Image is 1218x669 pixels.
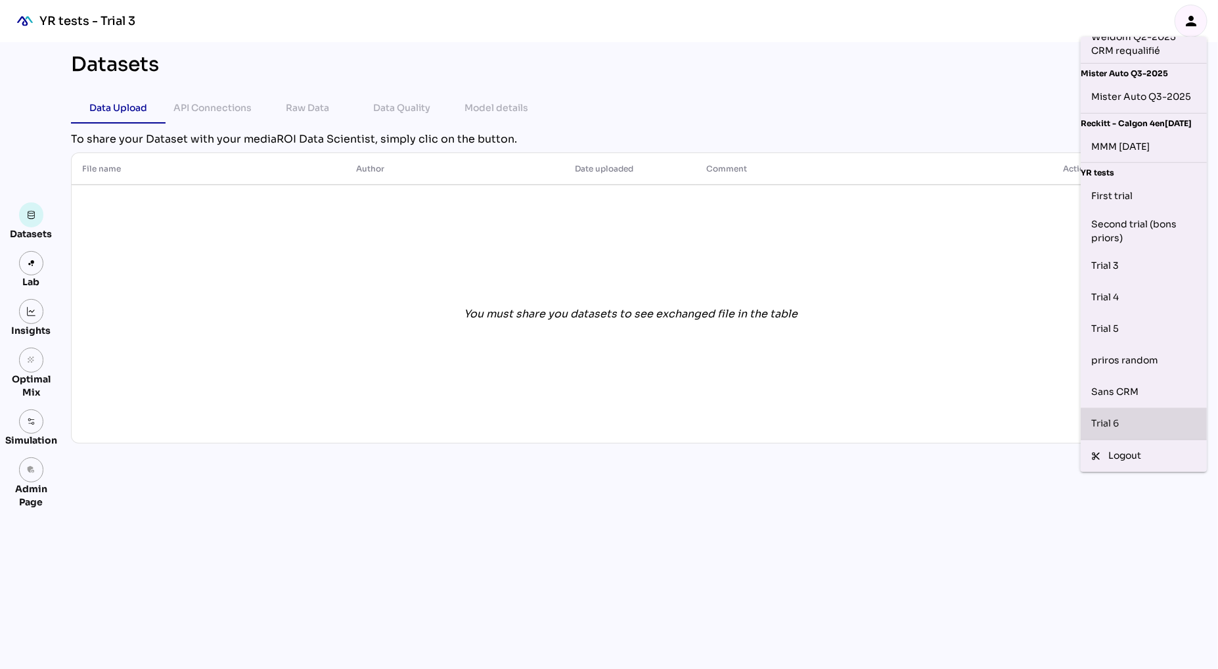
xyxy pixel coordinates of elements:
[1081,114,1207,131] div: Reckitt - Calgon 4en[DATE]
[1091,136,1196,157] div: MMM [DATE]
[12,324,51,337] div: Insights
[1108,449,1196,463] div: Logout
[27,417,36,427] img: settings.svg
[1091,451,1100,461] i: content_cut
[1091,413,1196,434] div: Trial 6
[970,153,1188,185] th: Actions
[27,356,36,365] i: grain
[564,153,696,185] th: Date uploaded
[464,306,798,322] div: You must share you datasets to see exchanged file in the table
[1091,87,1196,108] div: Mister Auto Q3-2025
[286,100,329,116] div: Raw Data
[5,373,57,399] div: Optimal Mix
[1091,186,1196,207] div: First trial
[71,131,1189,147] div: To share your Dataset with your mediaROI Data Scientist, simply clic on the button.
[39,13,135,29] div: YR tests - Trial 3
[1081,163,1207,180] div: YR tests
[1091,287,1196,308] div: Trial 4
[17,275,46,288] div: Lab
[5,482,57,509] div: Admin Page
[1091,350,1196,371] div: priros random
[71,53,159,76] div: Datasets
[1183,13,1199,29] i: person
[1091,382,1196,403] div: Sans CRM
[27,307,36,316] img: graph.svg
[27,210,36,219] img: data.svg
[374,100,431,116] div: Data Quality
[27,465,36,474] i: admin_panel_settings
[1091,30,1196,58] div: Weldom Q2-2025 CRM requalifié
[89,100,147,116] div: Data Upload
[1091,319,1196,340] div: Trial 5
[1091,256,1196,277] div: Trial 3
[72,153,346,185] th: File name
[346,153,564,185] th: Author
[1091,218,1196,245] div: Second trial (bons priors)
[11,227,53,241] div: Datasets
[5,434,57,447] div: Simulation
[696,153,970,185] th: Comment
[11,7,39,35] div: mediaROI
[174,100,252,116] div: API Connections
[27,259,36,268] img: lab.svg
[1081,64,1207,81] div: Mister Auto Q3-2025
[465,100,529,116] div: Model details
